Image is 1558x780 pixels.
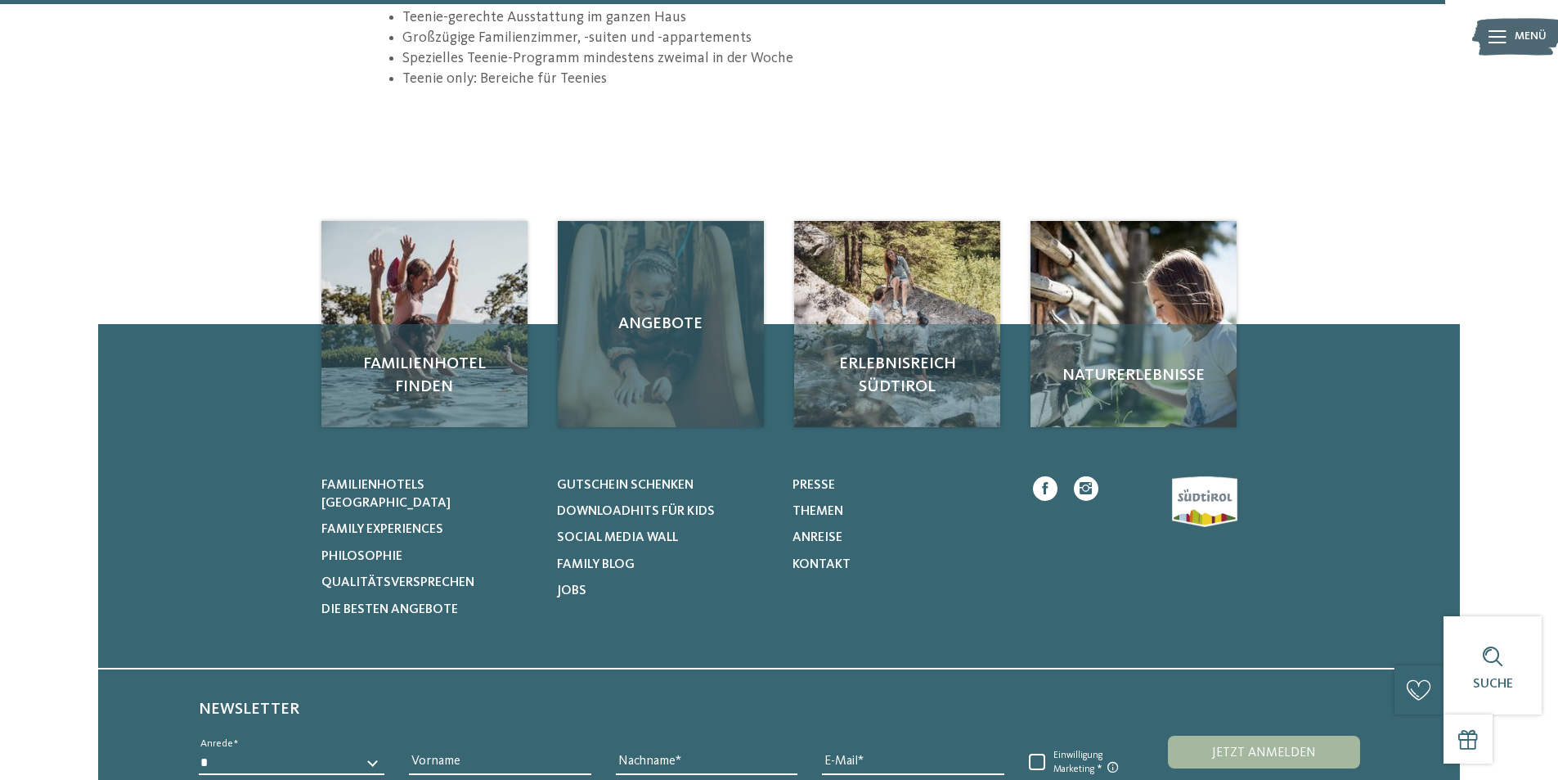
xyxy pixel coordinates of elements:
[557,558,635,571] span: Family Blog
[1047,364,1220,387] span: Naturerlebnisse
[574,313,748,336] span: Angebote
[558,221,764,427] a: Urlaub mit Teenagern in Südtirol geplant? Angebote
[792,531,842,544] span: Anreise
[557,503,772,521] a: Downloadhits für Kids
[792,503,1008,521] a: Themen
[321,574,537,592] a: Qualitätsversprechen
[557,584,586,597] span: Jobs
[321,576,474,589] span: Qualitätsversprechen
[810,353,984,399] span: Erlebnisreich Südtirol
[792,505,843,518] span: Themen
[321,221,528,427] img: Urlaub mit Teenagern in Südtirol geplant?
[1168,736,1359,769] button: Jetzt anmelden
[321,476,537,513] a: Familienhotels [GEOGRAPHIC_DATA]
[402,69,1167,89] li: Teenie only: Bereiche für Teenies
[321,601,537,619] a: Die besten Angebote
[321,550,402,563] span: Philosophie
[1045,750,1131,776] span: Einwilligung Marketing
[557,582,772,600] a: Jobs
[792,476,1008,494] a: Presse
[794,221,1000,427] a: Urlaub mit Teenagern in Südtirol geplant? Erlebnisreich Südtirol
[321,521,537,539] a: Family Experiences
[792,558,851,571] span: Kontakt
[402,28,1167,48] li: Großzügige Familienzimmer, -suiten und -appartements
[321,548,537,566] a: Philosophie
[338,353,511,399] span: Familienhotel finden
[1212,746,1316,760] span: Jetzt anmelden
[1473,678,1513,691] span: Suche
[321,479,451,510] span: Familienhotels [GEOGRAPHIC_DATA]
[557,505,715,518] span: Downloadhits für Kids
[557,531,678,544] span: Social Media Wall
[557,556,772,574] a: Family Blog
[199,701,299,718] span: Newsletter
[557,479,694,492] span: Gutschein schenken
[792,529,1008,547] a: Anreise
[1030,221,1237,427] img: Urlaub mit Teenagern in Südtirol geplant?
[557,476,772,494] a: Gutschein schenken
[402,7,1167,28] li: Teenie-gerechte Ausstattung im ganzen Haus
[1030,221,1237,427] a: Urlaub mit Teenagern in Südtirol geplant? Naturerlebnisse
[402,48,1167,69] li: Spezielles Teenie-Programm mindestens zweimal in der Woche
[321,221,528,427] a: Urlaub mit Teenagern in Südtirol geplant? Familienhotel finden
[321,603,458,616] span: Die besten Angebote
[794,221,1000,427] img: Urlaub mit Teenagern in Südtirol geplant?
[792,479,835,492] span: Presse
[792,556,1008,574] a: Kontakt
[321,523,443,536] span: Family Experiences
[557,529,772,547] a: Social Media Wall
